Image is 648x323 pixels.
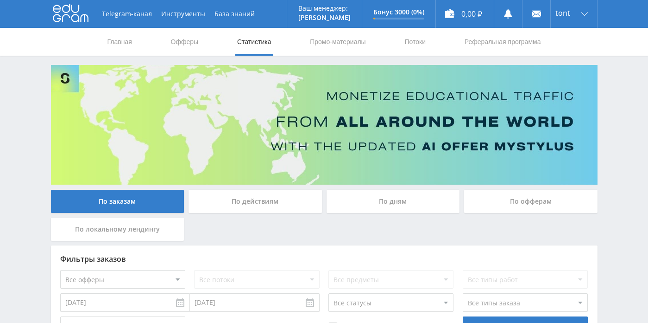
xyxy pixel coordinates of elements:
div: По офферам [464,190,598,213]
a: Офферы [170,28,200,56]
div: По действиям [189,190,322,213]
p: [PERSON_NAME] [298,14,351,21]
a: Реферальная программа [464,28,542,56]
a: Промо-материалы [309,28,366,56]
div: По заказам [51,190,184,213]
a: Статистика [236,28,272,56]
a: Потоки [403,28,427,56]
div: Фильтры заказов [60,255,588,263]
span: tont [555,9,570,17]
div: По локальному лендингу [51,218,184,241]
p: Ваш менеджер: [298,5,351,12]
div: По дням [327,190,460,213]
img: Banner [51,65,598,185]
a: Главная [107,28,133,56]
p: Бонус 3000 (0%) [373,8,424,16]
